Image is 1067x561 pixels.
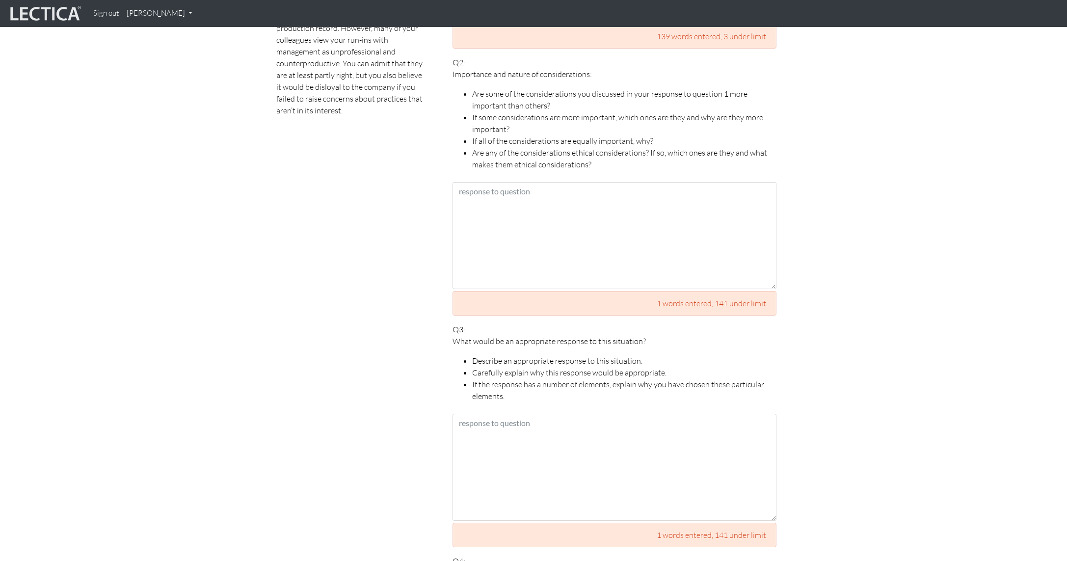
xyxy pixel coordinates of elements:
li: Describe an appropriate response to this situation. [472,355,776,367]
img: lecticalive [8,4,81,23]
li: Carefully explain why this response would be appropriate. [472,367,776,378]
li: Are any of the considerations ethical considerations? If so, which ones are they and what makes t... [472,147,776,170]
span: , 3 under limit [720,31,766,41]
p: Q2: [453,56,776,170]
div: 139 words entered [453,24,776,49]
p: What would be an appropriate response to this situation? [453,335,776,347]
li: Are some of the considerations you discussed in your response to question 1 more important than o... [472,88,776,111]
span: , 141 under limit [712,298,766,308]
a: Sign out [89,4,123,23]
li: If the response has a number of elements, explain why you have chosen these particular elements. [472,378,776,402]
div: 1 words entered [453,523,776,547]
p: Q3: [453,323,776,402]
div: 1 words entered [453,291,776,316]
li: If all of the considerations are equally important, why? [472,135,776,147]
p: Importance and nature of considerations: [453,68,776,80]
a: [PERSON_NAME] [123,4,196,23]
li: If some considerations are more important, which ones are they and why are they more important? [472,111,776,135]
span: , 141 under limit [712,530,766,540]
